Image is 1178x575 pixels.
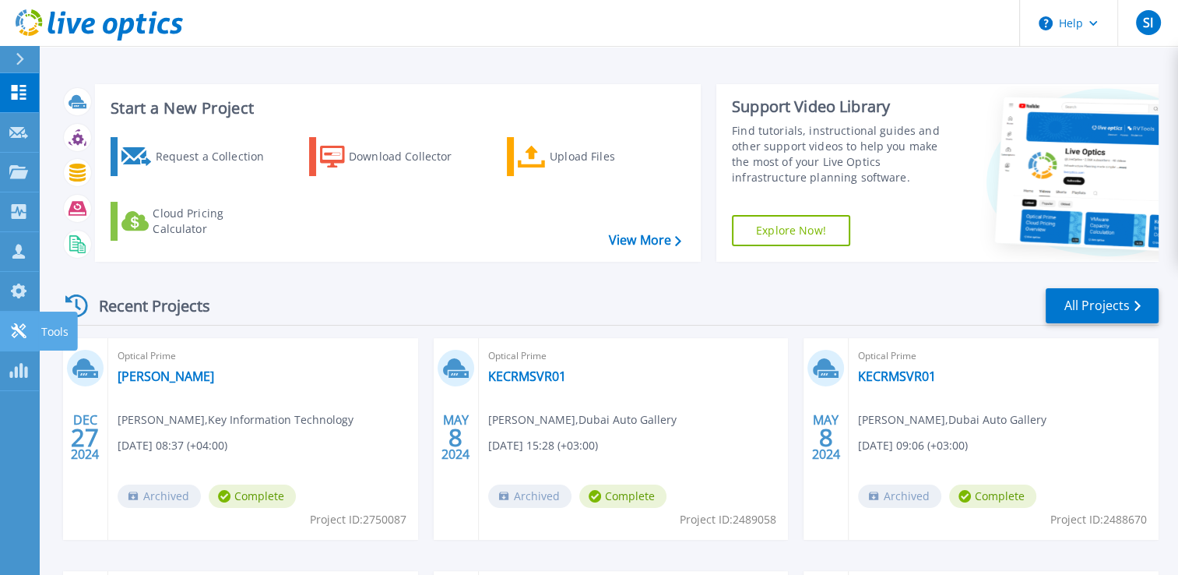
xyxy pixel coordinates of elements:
[1143,16,1153,29] span: SI
[41,312,69,352] p: Tools
[732,97,954,117] div: Support Video Library
[507,137,680,176] a: Upload Files
[488,369,566,384] a: KECRMSVR01
[310,511,406,528] span: Project ID: 2750087
[1050,511,1147,528] span: Project ID: 2488670
[153,206,277,237] div: Cloud Pricing Calculator
[155,141,280,172] div: Request a Collection
[732,123,954,185] div: Find tutorials, instructional guides and other support videos to help you make the most of your L...
[70,409,100,466] div: DEC 2024
[811,409,841,466] div: MAY 2024
[118,369,214,384] a: [PERSON_NAME]
[488,437,598,454] span: [DATE] 15:28 (+03:00)
[819,431,833,444] span: 8
[118,411,353,429] span: [PERSON_NAME] , Key Information Technology
[441,409,470,466] div: MAY 2024
[858,369,936,384] a: KECRMSVR01
[118,485,201,508] span: Archived
[858,485,941,508] span: Archived
[1046,288,1159,323] a: All Projects
[732,215,850,246] a: Explore Now!
[60,287,231,325] div: Recent Projects
[309,137,483,176] a: Download Collector
[111,202,284,241] a: Cloud Pricing Calculator
[488,411,677,429] span: [PERSON_NAME] , Dubai Auto Gallery
[111,137,284,176] a: Request a Collection
[118,437,227,454] span: [DATE] 08:37 (+04:00)
[349,141,473,172] div: Download Collector
[680,511,776,528] span: Project ID: 2489058
[448,431,462,444] span: 8
[949,485,1036,508] span: Complete
[111,100,680,117] h3: Start a New Project
[858,347,1149,365] span: Optical Prime
[71,431,99,444] span: 27
[488,347,779,365] span: Optical Prime
[609,233,681,248] a: View More
[550,141,674,172] div: Upload Files
[209,485,296,508] span: Complete
[118,347,409,365] span: Optical Prime
[858,411,1046,429] span: [PERSON_NAME] , Dubai Auto Gallery
[858,437,968,454] span: [DATE] 09:06 (+03:00)
[579,485,666,508] span: Complete
[488,485,571,508] span: Archived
